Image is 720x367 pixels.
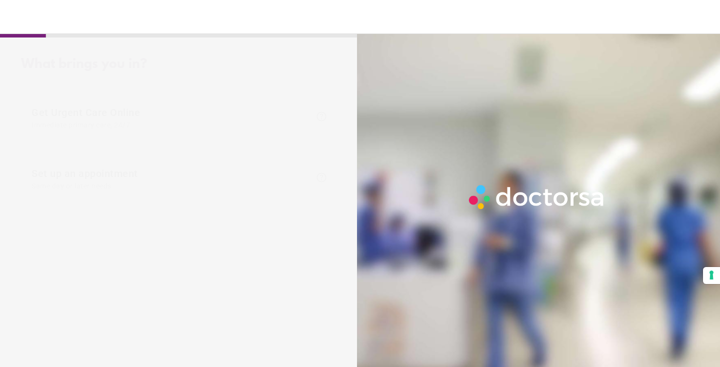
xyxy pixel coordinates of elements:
[31,121,310,129] span: Immediate primary care, 24/7
[21,57,338,72] div: What brings you in?
[31,167,310,190] span: Set up an appointment
[315,110,327,122] span: help
[31,106,310,129] span: Get Urgent Care Online
[465,181,609,213] img: Logo-Doctorsa-trans-White-partial-flat.png
[703,267,720,284] button: Your consent preferences for tracking technologies
[31,182,310,190] span: Same day or later needs
[315,171,327,183] span: help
